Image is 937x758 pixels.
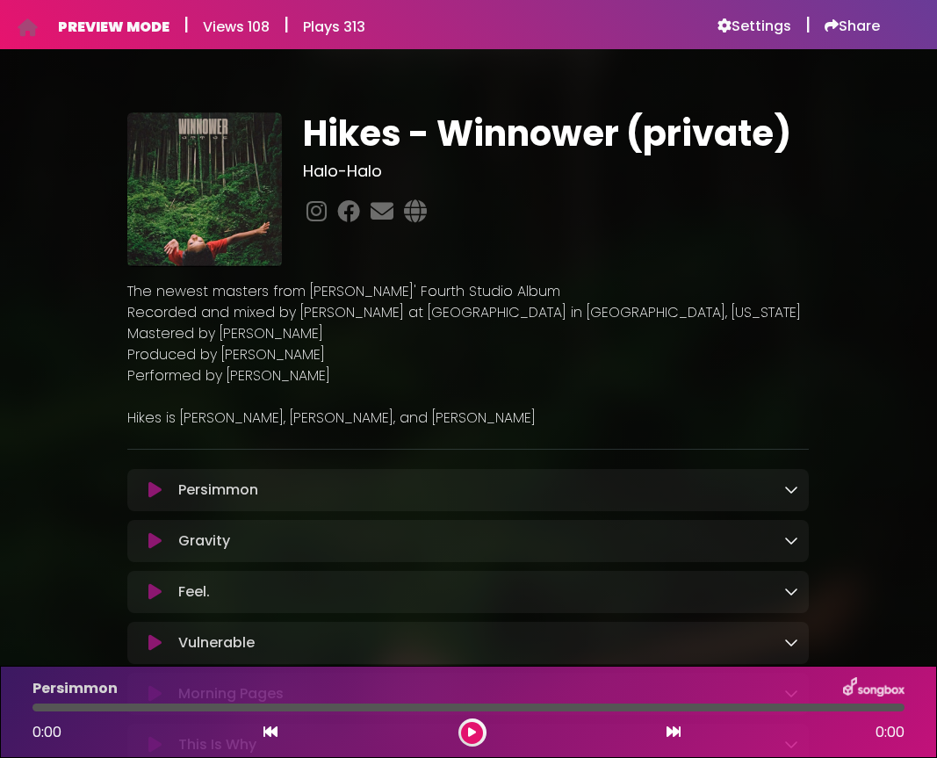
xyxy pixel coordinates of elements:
img: songbox-logo-white.png [843,677,905,700]
a: Share [825,18,880,35]
p: Vulnerable [178,632,255,653]
p: Produced by [PERSON_NAME] [127,344,809,365]
p: Hikes is [PERSON_NAME], [PERSON_NAME], and [PERSON_NAME] [127,408,809,429]
img: pvbWZXnlScOz1Wb7dSyQ [127,112,282,267]
h6: Views 108 [203,18,270,35]
h3: Halo-Halo [303,162,809,181]
span: 0:00 [876,722,905,743]
p: Gravity [178,531,230,552]
h1: Hikes - Winnower (private) [303,112,809,155]
span: 0:00 [32,722,61,742]
p: Performed by [PERSON_NAME] [127,365,809,386]
h5: | [184,14,189,35]
p: Persimmon [178,480,258,501]
h6: Plays 313 [303,18,365,35]
a: Settings [717,18,791,35]
p: Mastered by [PERSON_NAME] [127,323,809,344]
p: Recorded and mixed by [PERSON_NAME] at [GEOGRAPHIC_DATA] in [GEOGRAPHIC_DATA], [US_STATE] [127,302,809,323]
h6: PREVIEW MODE [58,18,169,35]
p: Persimmon [32,678,118,699]
p: The newest masters from [PERSON_NAME]' Fourth Studio Album [127,281,809,302]
h5: | [284,14,289,35]
p: Feel. [178,581,210,603]
h5: | [805,14,811,35]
